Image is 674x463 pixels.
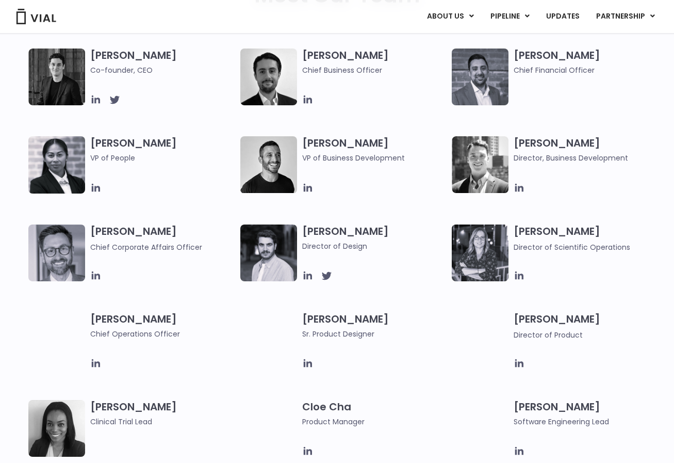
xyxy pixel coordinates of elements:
img: Cloe [240,400,297,457]
img: Headshot of smiling woman named Sarah [452,225,508,281]
span: Chief Financial Officer [514,65,659,76]
img: A black and white photo of a woman smiling. [28,400,85,457]
h3: [PERSON_NAME] [514,136,659,164]
h3: [PERSON_NAME] [90,49,235,76]
span: Chief Business Officer [302,65,447,76]
img: Headshot of smiling man named Samir [452,49,508,105]
h3: [PERSON_NAME] [90,400,235,427]
img: Vial Logo [15,9,57,24]
h3: [PERSON_NAME] [514,312,659,341]
h3: [PERSON_NAME] [90,136,235,179]
img: Brennan [240,312,297,369]
a: PIPELINEMenu Toggle [482,8,537,25]
img: A black and white photo of a smiling man in a suit at ARVO 2023. [452,136,508,193]
img: Smiling woman named Dhruba [452,312,508,369]
h3: [PERSON_NAME] [514,400,659,427]
span: Chief Operations Officer [90,328,235,340]
span: Chief Corporate Affairs Officer [90,242,202,252]
h3: [PERSON_NAME] [514,225,659,253]
span: Director of Design [302,241,447,252]
a: PARTNERSHIPMenu Toggle [588,8,663,25]
span: Director of Product [514,330,583,340]
span: Clinical Trial Lead [90,416,235,427]
span: Product Manager [302,416,447,427]
img: A black and white photo of a man in a suit holding a vial. [240,49,297,105]
h3: [PERSON_NAME] [302,49,447,76]
img: A black and white photo of a man smiling. [240,136,297,193]
span: VP of People [90,152,235,164]
h3: [PERSON_NAME] [90,312,235,340]
span: Director of Scientific Operations [514,242,630,252]
h3: Cloe Cha [302,400,447,427]
span: Co-founder, CEO [90,65,235,76]
h3: [PERSON_NAME] [514,49,659,76]
img: Headshot of smiling man named Albert [240,225,297,281]
h3: [PERSON_NAME] [302,225,447,252]
h3: [PERSON_NAME] [302,312,447,340]
img: Catie [28,136,85,194]
a: UPDATES [538,8,587,25]
span: Director, Business Development [514,152,659,164]
span: Sr. Product Designer [302,328,447,340]
a: ABOUT USMenu Toggle [419,8,482,25]
h3: [PERSON_NAME] [302,136,447,164]
img: A black and white photo of a man in a suit attending a Summit. [28,49,85,105]
span: Software Engineering Lead [514,416,659,427]
h3: [PERSON_NAME] [90,225,235,253]
img: Paolo-M [28,225,85,281]
img: Headshot of smiling man named Josh [28,312,85,369]
span: VP of Business Development [302,152,447,164]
